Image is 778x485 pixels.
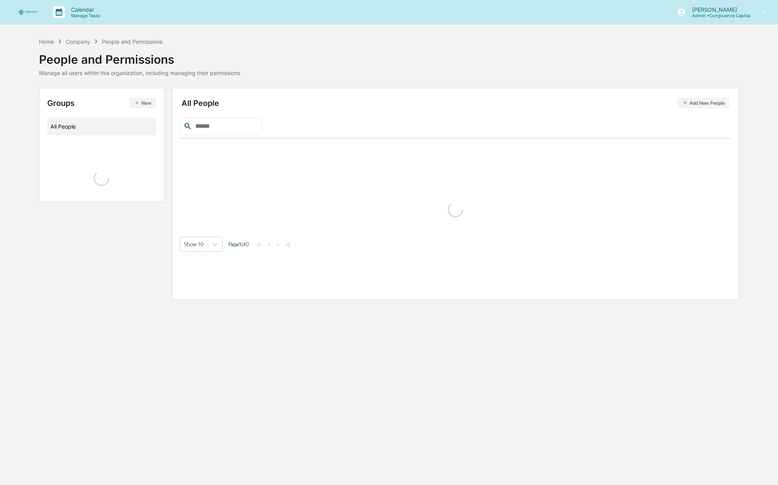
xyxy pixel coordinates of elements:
p: [PERSON_NAME] [686,6,750,13]
p: Manage Tasks [65,13,104,18]
p: Calendar [65,6,104,13]
div: Home [39,38,54,45]
button: > [274,241,282,248]
button: < [265,241,273,248]
button: Add New People [678,98,730,108]
div: Groups [47,98,156,108]
button: >| [283,241,292,248]
div: People and Permissions [102,38,162,45]
div: Manage all users within this organization, including managing their permissions [39,70,240,76]
div: All People [182,98,729,108]
button: New [130,98,156,108]
div: People and Permissions [39,46,240,66]
div: Company [66,38,90,45]
img: logo [19,9,37,14]
div: All People [50,120,153,133]
button: |< [255,241,264,248]
span: Page 1 of 0 [228,241,249,247]
p: Admin • Congruence Capital [686,13,750,18]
